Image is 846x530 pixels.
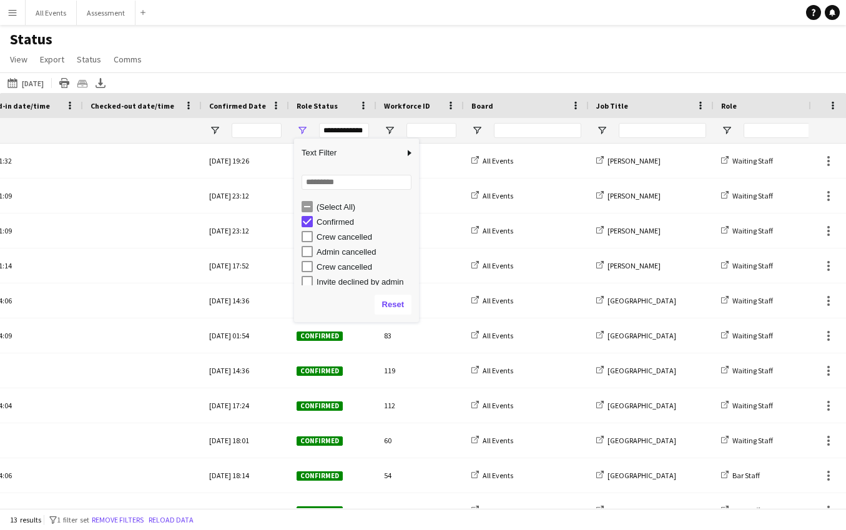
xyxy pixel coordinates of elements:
[721,226,773,235] a: Waiting Staff
[471,366,513,375] a: All Events
[732,506,760,515] span: Bar Staff
[317,262,415,272] div: Crew cancelled
[471,471,513,480] a: All Events
[483,226,513,235] span: All Events
[297,471,343,481] span: Confirmed
[721,261,773,270] a: Waiting Staff
[202,283,289,318] div: [DATE] 14:36
[294,142,404,164] span: Text Filter
[232,123,282,138] input: Confirmed Date Filter Input
[146,513,196,527] button: Reload data
[471,156,513,165] a: All Events
[77,1,135,25] button: Assessment
[93,76,108,91] app-action-btn: Export XLSX
[376,353,464,388] div: 119
[483,436,513,445] span: All Events
[607,331,676,340] span: [GEOGRAPHIC_DATA]
[384,101,430,110] span: Workforce ID
[376,179,464,213] div: 66
[721,366,773,375] a: Waiting Staff
[109,51,147,67] a: Comms
[75,76,90,91] app-action-btn: Crew files as ZIP
[721,156,773,165] a: Waiting Staff
[202,213,289,248] div: [DATE] 23:12
[202,179,289,213] div: [DATE] 23:12
[732,296,773,305] span: Waiting Staff
[202,318,289,353] div: [DATE] 01:54
[596,331,676,340] a: [GEOGRAPHIC_DATA]
[721,436,773,445] a: Waiting Staff
[376,213,464,248] div: 63
[91,101,174,110] span: Checked-out date/time
[607,191,661,200] span: [PERSON_NAME]
[297,401,343,411] span: Confirmed
[297,506,343,516] span: Confirmed
[297,125,308,136] button: Open Filter Menu
[744,123,831,138] input: Role Filter Input
[77,54,101,65] span: Status
[732,436,773,445] span: Waiting Staff
[483,296,513,305] span: All Events
[202,248,289,283] div: [DATE] 17:52
[114,54,142,65] span: Comms
[376,458,464,493] div: 54
[483,471,513,480] span: All Events
[471,506,513,515] a: All Events
[732,401,773,410] span: Waiting Staff
[483,401,513,410] span: All Events
[721,506,760,515] a: Bar Staff
[202,144,289,178] div: [DATE] 19:26
[596,296,676,305] a: [GEOGRAPHIC_DATA]
[317,232,415,242] div: Crew cancelled
[57,76,72,91] app-action-btn: Print
[596,261,661,270] a: [PERSON_NAME]
[5,76,46,91] button: [DATE]
[607,436,676,445] span: [GEOGRAPHIC_DATA]
[721,191,773,200] a: Waiting Staff
[57,515,89,524] span: 1 filter set
[89,513,146,527] button: Remove filters
[607,261,661,270] span: [PERSON_NAME]
[721,101,737,110] span: Role
[732,156,773,165] span: Waiting Staff
[10,54,27,65] span: View
[297,436,343,446] span: Confirmed
[596,436,676,445] a: [GEOGRAPHIC_DATA]
[607,471,676,480] span: [GEOGRAPHIC_DATA]
[471,296,513,305] a: All Events
[483,506,513,515] span: All Events
[26,1,77,25] button: All Events
[471,401,513,410] a: All Events
[596,226,661,235] a: [PERSON_NAME]
[471,226,513,235] a: All Events
[596,471,676,480] a: [GEOGRAPHIC_DATA]
[317,247,415,257] div: Admin cancelled
[596,191,661,200] a: [PERSON_NAME]
[317,217,415,227] div: Confirmed
[384,125,395,136] button: Open Filter Menu
[406,123,456,138] input: Workforce ID Filter Input
[376,144,464,178] div: 8
[202,493,289,528] div: [DATE] 18:15
[35,51,69,67] a: Export
[596,401,676,410] a: [GEOGRAPHIC_DATA]
[471,191,513,200] a: All Events
[483,366,513,375] span: All Events
[376,318,464,353] div: 83
[376,248,464,283] div: 110
[732,191,773,200] span: Waiting Staff
[732,366,773,375] span: Waiting Staff
[209,125,220,136] button: Open Filter Menu
[483,191,513,200] span: All Events
[596,506,676,515] a: [GEOGRAPHIC_DATA]
[376,388,464,423] div: 112
[297,101,338,110] span: Role Status
[209,101,266,110] span: Confirmed Date
[471,436,513,445] a: All Events
[596,101,628,110] span: Job Title
[202,388,289,423] div: [DATE] 17:24
[607,296,676,305] span: [GEOGRAPHIC_DATA]
[471,125,483,136] button: Open Filter Menu
[607,506,676,515] span: [GEOGRAPHIC_DATA]
[607,156,661,165] span: [PERSON_NAME]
